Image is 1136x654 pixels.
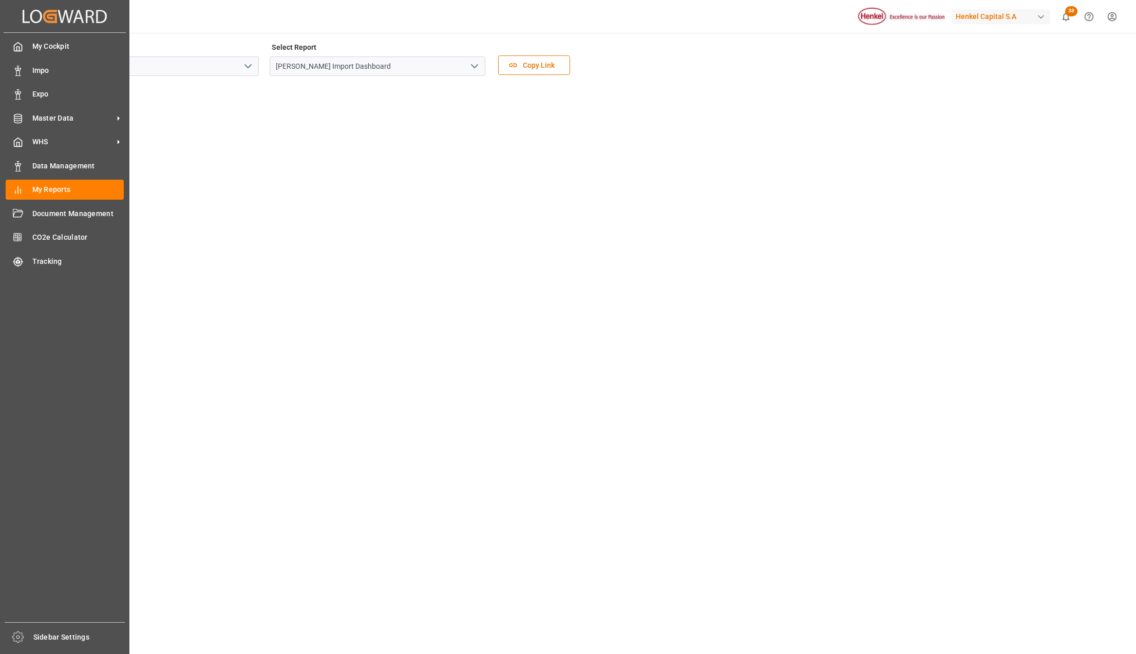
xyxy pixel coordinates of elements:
label: Select Report [270,40,318,54]
a: Expo [6,84,124,104]
button: open menu [466,59,482,74]
a: Data Management [6,156,124,176]
button: show 38 new notifications [1054,5,1077,28]
a: Document Management [6,203,124,223]
span: Master Data [32,113,113,124]
input: Type to search/select [43,56,259,76]
span: Sidebar Settings [33,632,125,643]
button: Copy Link [498,55,570,75]
span: CO2e Calculator [32,232,124,243]
button: Help Center [1077,5,1101,28]
span: Tracking [32,256,124,267]
span: Document Management [32,208,124,219]
span: My Cockpit [32,41,124,52]
input: Type to search/select [270,56,485,76]
button: open menu [240,59,255,74]
span: Copy Link [518,60,560,71]
a: Tracking [6,251,124,271]
button: Henkel Capital S.A [952,7,1054,26]
span: WHS [32,137,113,147]
span: Expo [32,89,124,100]
span: My Reports [32,184,124,195]
a: My Cockpit [6,36,124,56]
a: CO2e Calculator [6,227,124,247]
img: Henkel%20logo.jpg_1689854090.jpg [858,8,944,26]
div: Henkel Capital S.A [952,9,1050,24]
span: Data Management [32,161,124,171]
span: 38 [1065,6,1077,16]
a: My Reports [6,180,124,200]
a: Impo [6,60,124,80]
span: Impo [32,65,124,76]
